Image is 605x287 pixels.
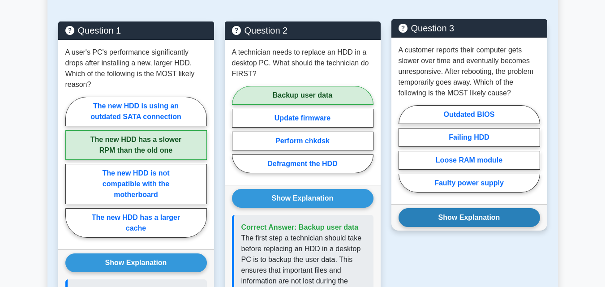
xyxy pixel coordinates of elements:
label: Backup user data [232,86,373,105]
p: A customer reports their computer gets slower over time and eventually becomes unresponsive. Afte... [399,45,540,99]
label: Faulty power supply [399,174,540,193]
label: Failing HDD [399,128,540,147]
label: Loose RAM module [399,151,540,170]
label: Perform chkdsk [232,132,373,150]
p: A technician needs to replace an HDD in a desktop PC. What should the technician do FIRST? [232,47,373,79]
button: Show Explanation [65,253,207,272]
span: Correct Answer: Backup user data [241,223,359,231]
label: Outdated BIOS [399,105,540,124]
h5: Question 3 [399,23,540,34]
button: Show Explanation [232,189,373,208]
label: The new HDD is using an outdated SATA connection [65,97,207,126]
button: Show Explanation [399,208,540,227]
p: A user's PC's performance significantly drops after installing a new, larger HDD. Which of the fo... [65,47,207,90]
label: Defragment the HDD [232,154,373,173]
h5: Question 1 [65,25,207,36]
h5: Question 2 [232,25,373,36]
label: Update firmware [232,109,373,128]
label: The new HDD is not compatible with the motherboard [65,164,207,204]
label: The new HDD has a slower RPM than the old one [65,130,207,160]
label: The new HDD has a larger cache [65,208,207,238]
